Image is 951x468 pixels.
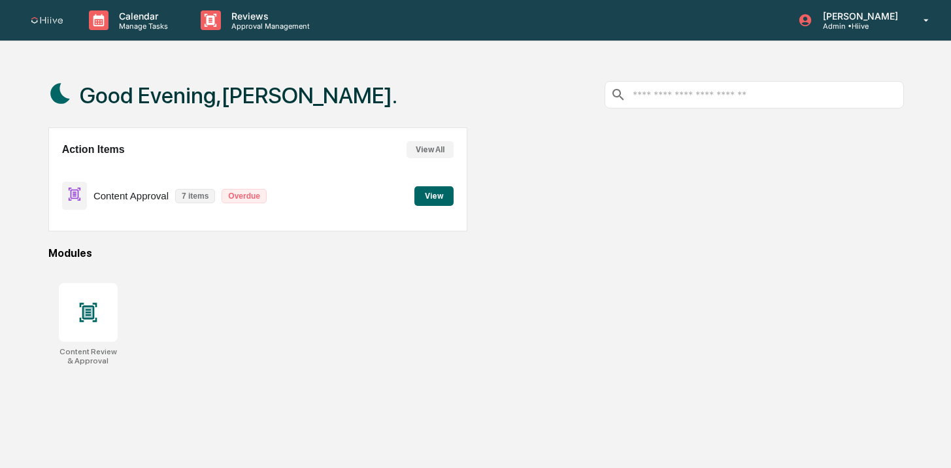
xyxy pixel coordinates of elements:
p: 7 items [175,189,215,203]
button: View All [407,141,454,158]
p: Overdue [222,189,267,203]
p: Approval Management [221,22,316,31]
a: View [414,189,454,201]
img: logo [31,17,63,24]
h1: Good Evening,[PERSON_NAME]. [80,82,397,109]
p: Manage Tasks [108,22,175,31]
p: Admin • Hiive [812,22,905,31]
div: Content Review & Approval [59,347,118,365]
p: Content Approval [93,190,169,201]
p: Reviews [221,10,316,22]
p: Calendar [108,10,175,22]
div: Modules [48,247,905,259]
button: View [414,186,454,206]
h2: Action Items [62,144,125,156]
p: [PERSON_NAME] [812,10,905,22]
